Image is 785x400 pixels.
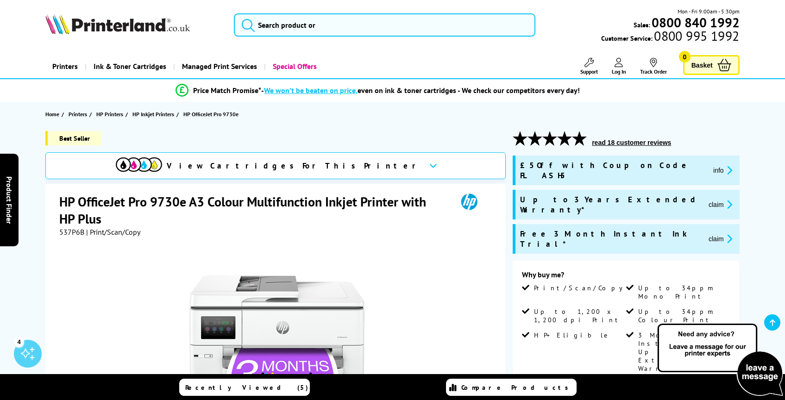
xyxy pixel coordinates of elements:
span: 537P6B [59,227,84,237]
a: Basket 0 [683,55,740,75]
button: promo-description [706,233,735,244]
span: Customer Service: [601,31,739,43]
button: promo-description [706,199,735,210]
a: Ink & Toner Cartridges [85,55,173,78]
a: Printerland Logo [45,14,222,36]
a: HP Printers [96,109,126,119]
button: read 18 customer reviews [589,138,674,147]
a: Managed Print Services [173,55,264,78]
a: HP Inkjet Printers [132,109,176,119]
span: Product Finder [5,176,14,224]
span: View Cartridges For This Printer [167,161,421,171]
span: HP Inkjet Printers [132,109,174,119]
span: Basket [691,59,713,71]
img: cmyk-icon.svg [116,157,162,172]
h1: HP OfficeJet Pro 9730e A3 Colour Multifunction Inkjet Printer with HP Plus [59,193,448,227]
a: Home [45,109,62,119]
span: Mon - Fri 9:00am - 5:30pm [678,7,740,16]
span: Print/Scan/Copy [534,284,629,292]
a: Printers [45,55,85,78]
div: 4 [14,337,24,347]
a: Log In [612,58,626,75]
span: Ink & Toner Cartridges [94,55,166,78]
button: promo-description [710,165,735,175]
div: - even on ink & toner cartridges - We check our competitors every day! [261,86,580,95]
span: | Print/Scan/Copy [86,227,140,237]
span: We won’t be beaten on price, [264,86,358,95]
span: HP Printers [96,109,123,119]
span: Home [45,109,59,119]
span: Best Seller [45,131,101,145]
a: Compare Products [446,379,577,396]
span: Up to 34ppm Mono Print [638,284,728,300]
span: Support [580,68,598,75]
span: Printers [69,109,87,119]
a: Recently Viewed (5) [179,379,310,396]
img: Open Live Chat window [655,322,785,398]
span: HP+ Eligible [534,331,611,339]
span: Free 3 Month Instant Ink Trial* [520,229,701,249]
a: Printers [69,109,89,119]
b: 0800 840 1992 [652,14,740,31]
a: Track Order [640,58,667,75]
span: Recently Viewed (5) [185,383,308,392]
span: Log In [612,68,626,75]
span: Up to 1,200 x 1,200 dpi Print [534,307,624,324]
span: Compare Products [461,383,573,392]
a: Special Offers [264,55,324,78]
span: £5 Off with Coupon Code FLASH5 [520,160,706,181]
img: HP [448,193,490,210]
span: 0800 995 1992 [653,31,739,40]
input: Search product or [234,13,535,37]
img: Printerland Logo [45,14,190,34]
span: Sales: [634,20,650,29]
a: Support [580,58,598,75]
span: HP OfficeJet Pro 9730e [183,111,239,118]
a: 0800 840 1992 [650,18,740,27]
span: 3 Months of Instant Ink and Up to 3 Years Extended Warranty Included with HP+ [638,331,728,389]
span: Up to 34ppm Colour Print [638,307,728,324]
span: Price Match Promise* [193,86,261,95]
li: modal_Promise [27,82,729,99]
span: 0 [679,51,691,62]
div: Why buy me? [522,270,730,284]
span: Up to 3 Years Extended Warranty* [520,194,701,215]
